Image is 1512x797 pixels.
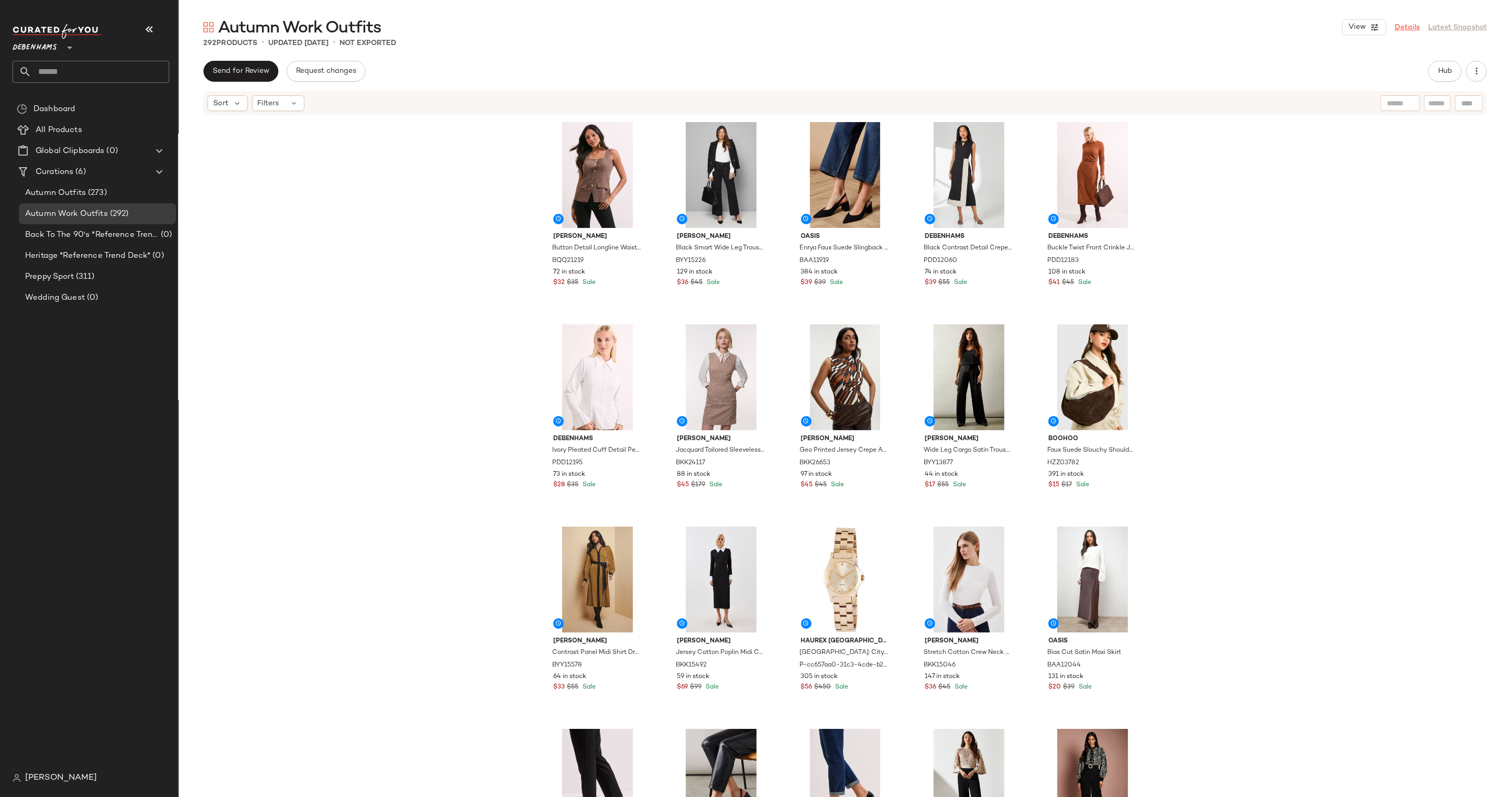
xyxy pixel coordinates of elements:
[580,279,596,286] span: Sale
[800,661,889,670] span: P-cc657aa0-31c3-4cde-b2bf-734d14947e87
[1048,481,1059,490] span: $15
[104,145,117,157] span: (0)
[295,67,356,75] span: Request changes
[801,232,890,242] span: Oasis
[17,104,27,114] img: svg%3e
[1047,648,1121,658] span: Bias Cut Satin Maxi Skirt
[801,683,813,692] span: $56
[339,38,396,49] p: Not Exported
[925,434,1013,444] span: [PERSON_NAME]
[1047,244,1136,253] span: Buckle Twist Front Crinkle Jersey Midi Dress
[552,458,583,468] span: PDD12195
[677,268,713,277] span: 129 in stock
[925,481,935,490] span: $17
[73,166,85,178] span: (6)
[553,232,642,242] span: [PERSON_NAME]
[203,61,278,82] button: Send for Review
[676,244,764,253] span: Black Smart Wide Leg Trousers
[704,684,719,691] span: Sale
[677,672,709,682] span: 59 in stock
[800,244,889,253] span: Enrya Faux Suede Slingback Low Block Heel Shoes
[793,527,898,632] img: m846341092058_gold_xl
[924,458,953,468] span: BYY13877
[669,527,774,632] img: bkk15492_mono_xl
[34,103,75,115] span: Dashboard
[36,166,73,178] span: Curations
[677,470,710,479] span: 88 in stock
[333,37,335,49] span: •
[669,122,774,228] img: byy15226_black_xl
[25,229,159,241] span: Back To The 90's *Reference Trend Deck*
[108,208,129,220] span: (292)
[1040,527,1145,632] img: baa12044_chocolate_xl
[25,271,74,283] span: Preppy Sport
[677,683,688,692] span: $69
[36,145,104,157] span: Global Clipboards
[924,244,1012,253] span: Black Contrast Detail Crepe Column Dress
[925,637,1013,646] span: [PERSON_NAME]
[567,278,578,288] span: $35
[916,527,1022,632] img: bkk15046_white_xl
[203,38,257,49] div: Products
[677,481,689,490] span: $45
[924,446,1012,455] span: Wide Leg Cargo Satin Trousers
[829,482,845,488] span: Sale
[924,648,1012,658] span: Stretch Cotton Crew Neck Long Sleeve Top
[1047,446,1136,455] span: Faux Suede Slouchy Shoulder Bag
[580,482,596,488] span: Sale
[553,683,565,692] span: $33
[150,250,163,262] span: (0)
[1048,278,1060,288] span: $41
[218,18,381,39] span: Autumn Work Outfits
[1348,23,1366,31] span: View
[1048,268,1086,277] span: 108 in stock
[916,324,1022,430] img: byy13877_black_xl
[916,122,1022,228] img: pdd12060_black_xl
[1048,434,1137,444] span: boohoo
[938,278,950,288] span: $55
[690,683,702,692] span: $99
[261,37,264,49] span: •
[815,278,826,288] span: $39
[676,446,764,455] span: Jacquard Tailored Sleeveless Mini Dress
[1048,683,1061,692] span: $20
[952,279,967,286] span: Sale
[705,279,720,286] span: Sale
[1438,67,1452,75] span: Hub
[552,256,584,266] span: BQQ21219
[800,446,889,455] span: Geo Printed Jersey Crepe Asymmetrical Neck Detail Top
[25,208,108,220] span: Autumn Work Outfits
[677,434,765,444] span: [PERSON_NAME]
[691,481,705,490] span: $179
[793,122,898,228] img: baa11919_natural%20black_xl
[677,278,688,288] span: $36
[834,684,849,691] span: Sale
[952,684,968,691] span: Sale
[1428,61,1462,82] button: Hub
[25,187,86,199] span: Autumn Outfits
[924,256,957,266] span: PDD12060
[1040,122,1145,228] img: pdd12183_ginger_xl
[925,683,936,692] span: $36
[545,324,650,430] img: pdd12195_ivory_xl
[567,481,578,490] span: $35
[815,683,831,692] span: $450
[203,39,216,47] span: 292
[801,481,813,490] span: $45
[951,482,966,488] span: Sale
[1062,278,1074,288] span: $45
[1077,684,1092,691] span: Sale
[213,98,228,109] span: Sort
[1063,683,1075,692] span: $39
[13,774,21,782] img: svg%3e
[580,684,596,691] span: Sale
[13,36,57,54] span: Debenhams
[801,278,813,288] span: $39
[25,292,85,304] span: Wedding Guest
[553,268,585,277] span: 72 in stock
[925,470,958,479] span: 44 in stock
[553,278,565,288] span: $32
[1074,482,1089,488] span: Sale
[1047,256,1079,266] span: PDD12183
[287,61,365,82] button: Request changes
